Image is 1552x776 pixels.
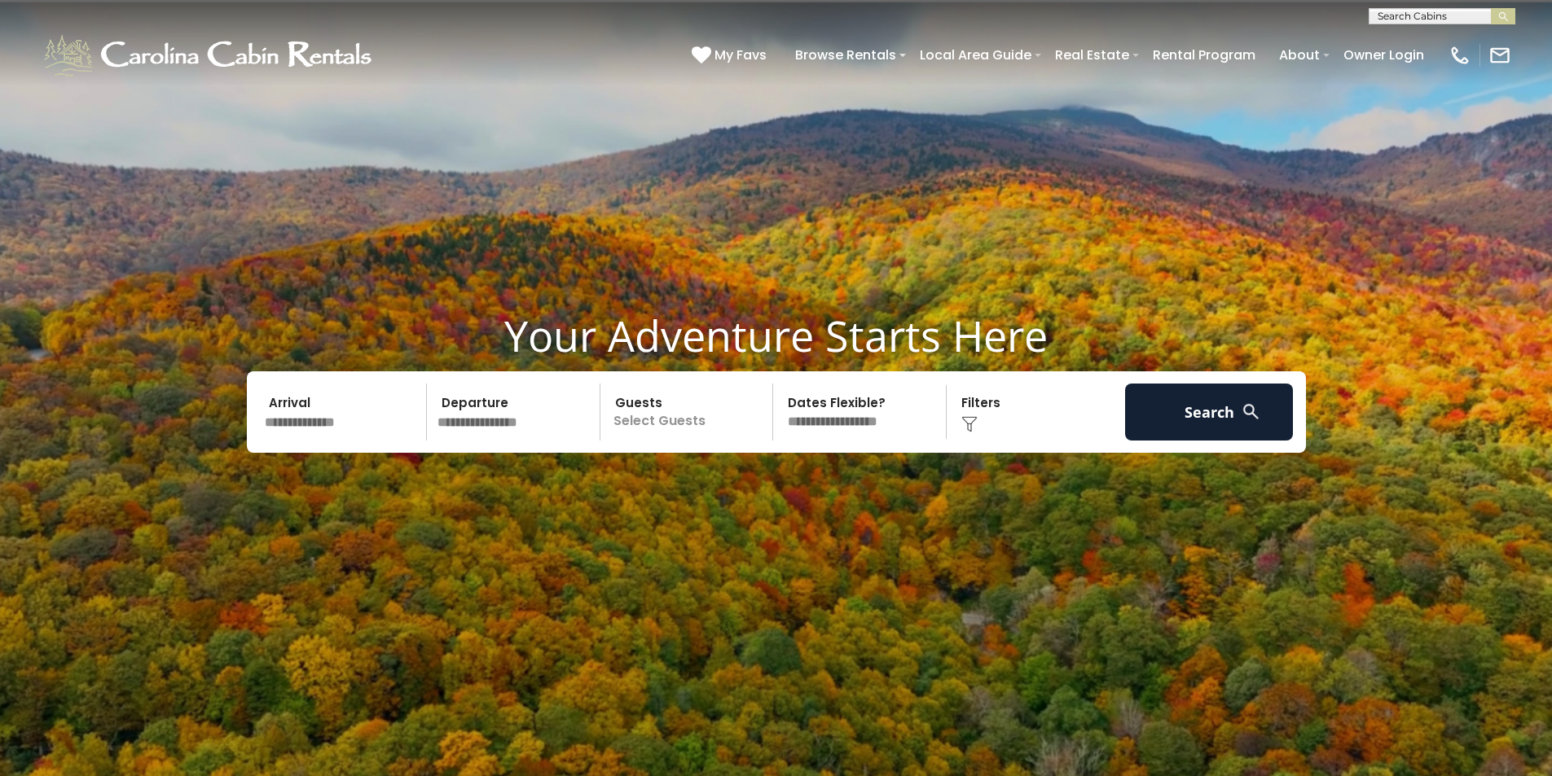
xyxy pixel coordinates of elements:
[1335,41,1432,69] a: Owner Login
[605,384,773,441] p: Select Guests
[961,416,978,432] img: filter--v1.png
[1145,41,1264,69] a: Rental Program
[41,31,379,80] img: White-1-1-2.png
[912,41,1040,69] a: Local Area Guide
[1125,384,1294,441] button: Search
[1271,41,1328,69] a: About
[12,310,1540,361] h1: Your Adventure Starts Here
[1047,41,1137,69] a: Real Estate
[1241,401,1261,422] img: search-regular-white.png
[714,45,767,65] span: My Favs
[1449,44,1471,67] img: phone-regular-white.png
[787,41,904,69] a: Browse Rentals
[1488,44,1511,67] img: mail-regular-white.png
[692,45,771,66] a: My Favs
